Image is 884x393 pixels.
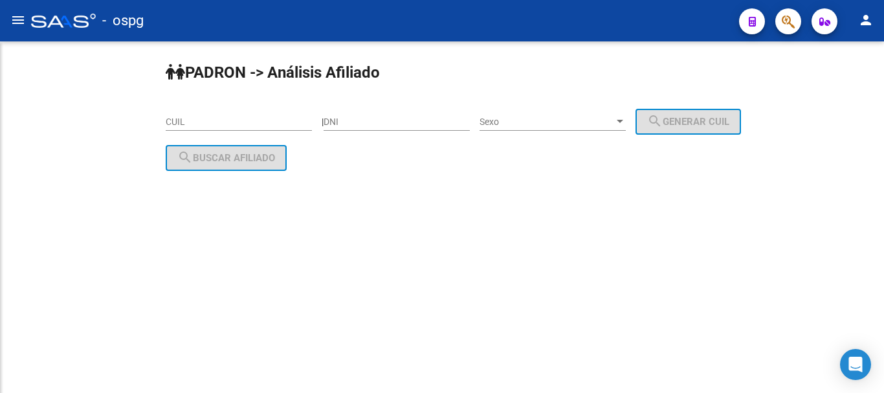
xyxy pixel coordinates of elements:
[480,117,614,128] span: Sexo
[635,109,741,135] button: Generar CUIL
[10,12,26,28] mat-icon: menu
[647,116,729,128] span: Generar CUIL
[177,152,275,164] span: Buscar afiliado
[858,12,874,28] mat-icon: person
[647,113,663,129] mat-icon: search
[102,6,144,35] span: - ospg
[166,63,380,82] strong: PADRON -> Análisis Afiliado
[177,150,193,165] mat-icon: search
[840,349,871,380] div: Open Intercom Messenger
[322,117,751,127] div: |
[166,145,287,171] button: Buscar afiliado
